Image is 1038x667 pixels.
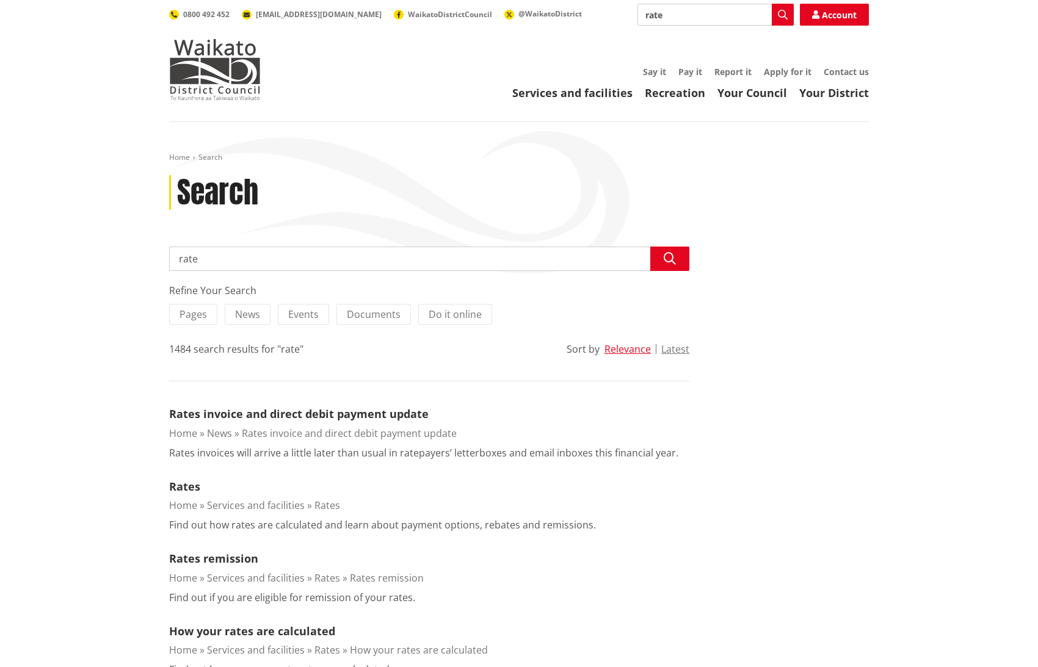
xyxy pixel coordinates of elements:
span: 0800 492 452 [183,9,230,20]
a: Pay it [678,66,702,78]
span: [EMAIL_ADDRESS][DOMAIN_NAME] [256,9,382,20]
a: Home [169,152,190,162]
a: Rates [314,643,340,657]
a: WaikatoDistrictCouncil [394,9,492,20]
h1: Search [177,175,258,211]
div: 1484 search results for "rate" [169,342,303,356]
span: WaikatoDistrictCouncil [408,9,492,20]
a: Apply for it [764,66,811,78]
a: Home [169,427,197,440]
a: Rates remission [169,551,258,566]
p: Find out if you are eligible for remission of your rates. [169,590,415,605]
a: Rates remission [350,571,424,585]
button: Relevance [604,344,651,355]
a: Home [169,499,197,512]
span: Do it online [429,308,482,321]
a: [EMAIL_ADDRESS][DOMAIN_NAME] [242,9,382,20]
a: Say it [643,66,666,78]
a: Your District [799,85,869,100]
a: Services and facilities [207,571,305,585]
a: How your rates are calculated [169,624,335,638]
span: News [235,308,260,321]
img: Waikato District Council - Te Kaunihera aa Takiwaa o Waikato [169,39,261,100]
a: Your Council [717,85,787,100]
a: News [207,427,232,440]
span: @WaikatoDistrict [518,9,582,19]
a: Services and facilities [207,643,305,657]
span: Events [288,308,319,321]
a: Rates [314,499,340,512]
a: Services and facilities [512,85,633,100]
span: Documents [347,308,401,321]
a: Account [800,4,869,26]
a: How your rates are calculated [350,643,488,657]
a: Report it [714,66,752,78]
button: Latest [661,344,689,355]
span: Pages [180,308,207,321]
div: Sort by [567,342,600,356]
nav: breadcrumb [169,153,869,163]
a: Rates invoice and direct debit payment update [242,427,457,440]
a: Rates [169,479,200,494]
a: 0800 492 452 [169,9,230,20]
input: Search input [637,4,794,26]
span: Search [198,152,222,162]
a: Contact us [824,66,869,78]
a: Rates [314,571,340,585]
a: Services and facilities [207,499,305,512]
p: Find out how rates are calculated and learn about payment options, rebates and remissions. [169,517,596,532]
a: @WaikatoDistrict [504,9,582,19]
p: Rates invoices will arrive a little later than usual in ratepayers’ letterboxes and email inboxes... [169,445,678,460]
div: Refine Your Search [169,283,689,298]
a: Recreation [645,85,705,100]
a: Home [169,571,197,585]
a: Rates invoice and direct debit payment update [169,406,429,421]
a: Home [169,643,197,657]
input: Search input [169,247,689,271]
